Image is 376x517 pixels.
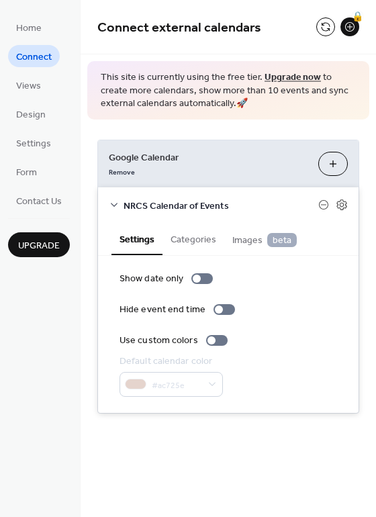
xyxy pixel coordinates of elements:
div: Default calendar color [120,355,220,369]
a: Upgrade now [265,68,321,87]
button: Categories [162,223,224,254]
span: Settings [16,137,51,151]
span: Connect [16,50,52,64]
span: Images [232,233,297,248]
div: Show date only [120,272,183,286]
span: Remove [109,167,135,177]
a: Connect [8,45,60,67]
button: Images beta [224,223,305,254]
a: Form [8,160,45,183]
a: Views [8,74,49,96]
span: beta [267,233,297,247]
span: Google Calendar [109,150,308,164]
button: Settings [111,223,162,255]
button: Upgrade [8,232,70,257]
span: This site is currently using the free tier. to create more calendars, show more than 10 events an... [101,71,356,111]
span: Design [16,108,46,122]
a: Design [8,103,54,125]
span: NRCS Calendar of Events [124,199,318,213]
a: Home [8,16,50,38]
span: Views [16,79,41,93]
span: Form [16,166,37,180]
a: Contact Us [8,189,70,211]
span: Contact Us [16,195,62,209]
span: Connect external calendars [97,15,261,41]
span: Upgrade [18,239,60,253]
a: Settings [8,132,59,154]
span: Home [16,21,42,36]
div: Hide event end time [120,303,205,317]
div: Use custom colors [120,334,198,348]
